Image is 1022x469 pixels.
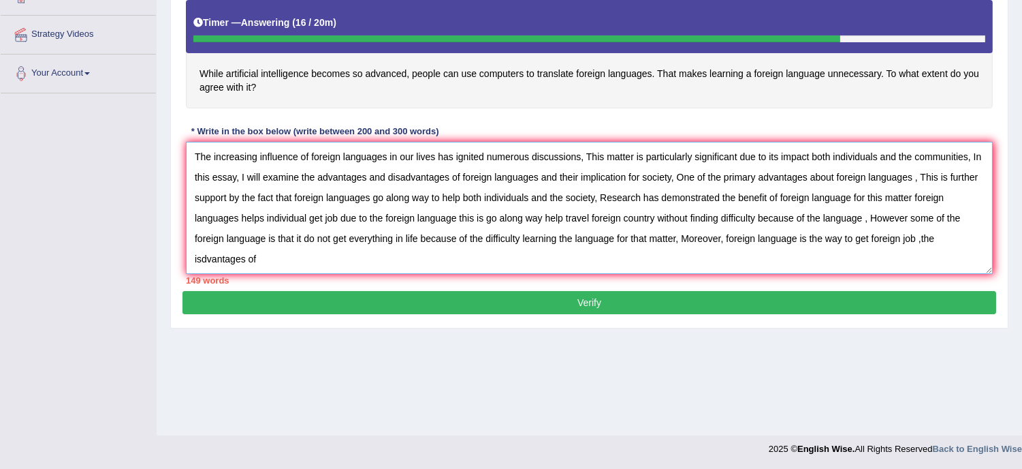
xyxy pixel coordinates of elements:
a: Your Account [1,55,156,89]
a: Strategy Videos [1,16,156,50]
button: Verify [182,291,996,314]
a: Back to English Wise [933,444,1022,454]
b: ( [292,17,296,28]
div: * Write in the box below (write between 200 and 300 words) [186,125,444,138]
h5: Timer — [193,18,336,28]
strong: English Wise. [797,444,855,454]
b: Answering [241,17,290,28]
div: 2025 © All Rights Reserved [769,436,1022,455]
div: 149 words [186,274,993,287]
b: ) [333,17,336,28]
b: 16 / 20m [296,17,333,28]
